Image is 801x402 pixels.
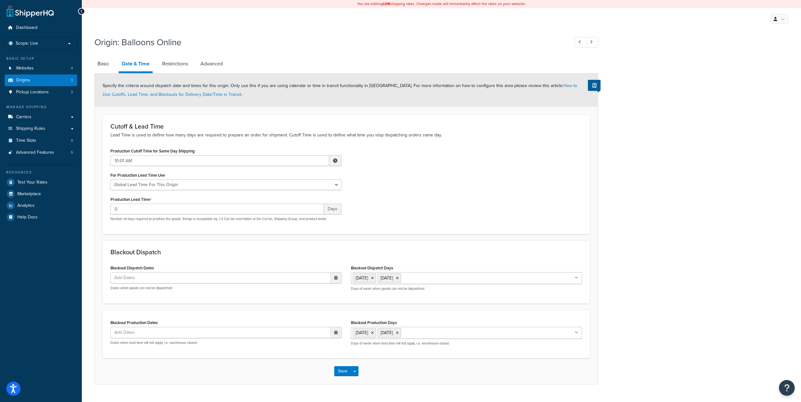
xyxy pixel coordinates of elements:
[110,132,582,139] p: Lead Time is used to define how many days are required to prepare an order for shipment. Cutoff T...
[779,380,795,396] button: Open Resource Center
[16,66,34,71] span: Websites
[16,25,37,30] span: Dashboard
[356,329,368,336] span: [DATE]
[110,266,154,270] label: Blackout Dispatch Dates
[17,180,48,185] span: Test Your Rates
[5,86,77,98] a: Pickup Locations3
[356,275,368,281] span: [DATE]
[5,56,77,61] div: Basic Setup
[71,78,73,83] span: 3
[110,340,341,345] p: Dates when lead time will not apply, i.e. warehouse closed
[110,217,341,221] p: Number of days required to produce the goods. Range is acceptable eg. 1-2 Can be overridden at th...
[110,320,158,325] label: Blackout Production Dates
[112,273,143,283] span: Add Dates
[110,249,582,256] h3: Blackout Dispatch
[5,86,77,98] li: Pickup Locations
[5,22,77,34] a: Dashboard
[5,111,77,123] a: Carriers
[112,327,143,338] span: Add Dates
[586,37,598,47] a: Next Record
[16,138,36,143] span: Time Slots
[5,200,77,211] a: Analytics
[5,123,77,135] a: Shipping Rules
[71,66,73,71] span: 4
[5,147,77,158] a: Advanced Features5
[16,114,31,120] span: Carriers
[17,215,38,220] span: Help Docs
[17,191,41,197] span: Marketplace
[5,74,77,86] a: Origins3
[71,138,73,143] span: 0
[5,188,77,200] a: Marketplace
[16,78,30,83] span: Origins
[5,135,77,146] li: Time Slots
[5,147,77,158] li: Advanced Features
[17,203,35,208] span: Analytics
[351,286,582,291] p: Days of week when goods can not be dispatched
[334,366,351,376] button: Save
[381,275,393,281] span: [DATE]
[5,170,77,175] div: Resources
[574,37,587,47] a: Previous Record
[16,126,45,131] span: Shipping Rules
[94,56,112,71] a: Basic
[110,197,152,202] label: Production Lead Time
[5,135,77,146] a: Time Slots0
[5,63,77,74] li: Websites
[16,90,49,95] span: Pickup Locations
[110,173,165,178] label: For Production Lead Time Use
[351,266,393,270] label: Blackout Dispatch Days
[71,150,73,155] span: 5
[159,56,191,71] a: Restrictions
[110,286,341,290] p: Dates when goods can not be dispatched
[351,341,582,346] p: Days of week when lead time will not apply, i.e. warehouse closed
[16,150,54,155] span: Advanced Features
[5,74,77,86] li: Origins
[103,82,577,98] span: Specify the criteria around dispatch date and times for this origin. Only use this if you are usi...
[351,320,397,325] label: Blackout Production Days
[110,149,195,153] label: Production Cutoff Time for Same Day Shipping
[381,329,393,336] span: [DATE]
[119,56,153,73] a: Date & Time
[94,36,563,48] h1: Origin: Balloons Online
[324,204,341,214] span: Days
[383,1,390,7] b: LIVE
[5,212,77,223] a: Help Docs
[588,80,601,91] button: Show Help Docs
[71,90,73,95] span: 3
[110,123,582,130] h3: Cutoff & Lead Time
[5,104,77,110] div: Manage Shipping
[5,63,77,74] a: Websites4
[5,177,77,188] a: Test Your Rates
[16,41,38,46] span: Scope: Live
[197,56,226,71] a: Advanced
